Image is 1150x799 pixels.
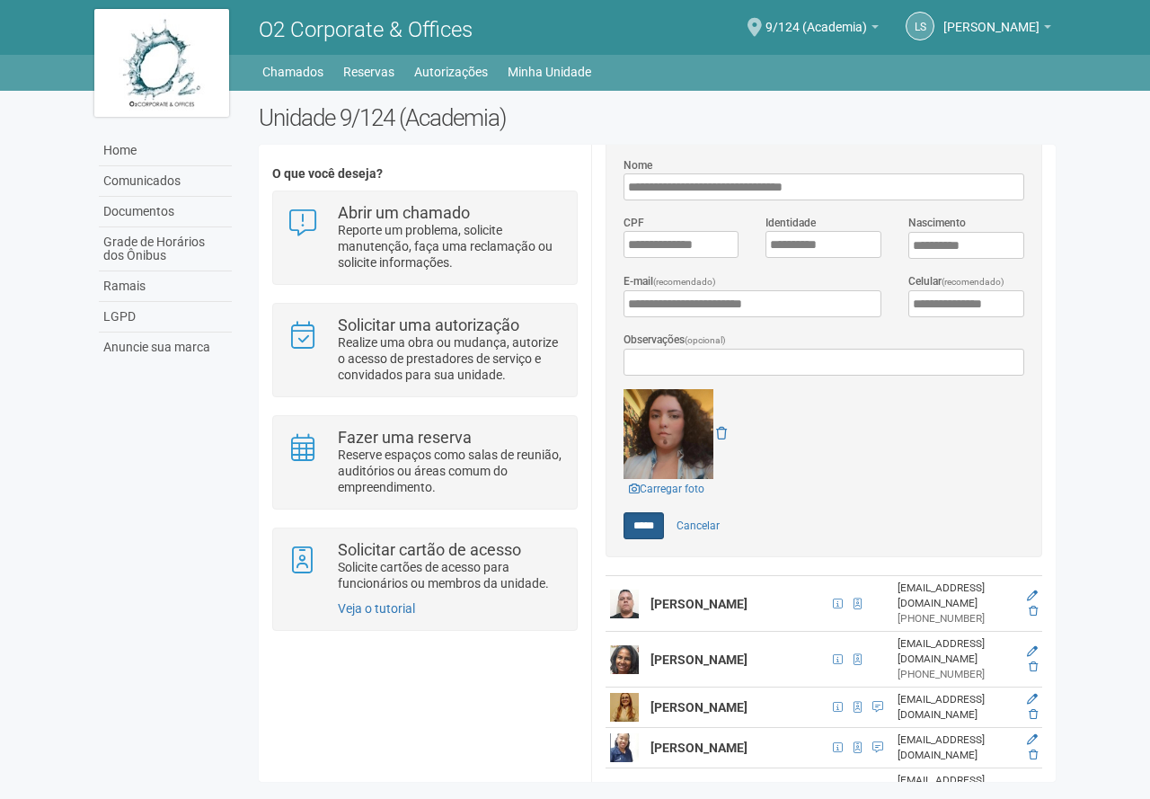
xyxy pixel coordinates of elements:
[898,581,1016,611] div: [EMAIL_ADDRESS][DOMAIN_NAME]
[765,3,867,34] span: 9/124 (Academia)
[287,205,562,271] a: Abrir um chamado Reporte um problema, solicite manutenção, faça uma reclamação ou solicite inform...
[338,315,519,334] strong: Solicitar uma autorização
[624,157,652,173] label: Nome
[259,17,473,42] span: O2 Corporate & Offices
[906,12,934,40] a: LS
[716,426,727,440] a: Remover
[414,59,488,84] a: Autorizações
[898,732,1016,763] div: [EMAIL_ADDRESS][DOMAIN_NAME]
[765,215,816,231] label: Identidade
[650,700,747,715] strong: [PERSON_NAME]
[1029,749,1038,761] a: Excluir membro
[1027,782,1038,795] a: Editar membro
[338,540,521,559] strong: Solicitar cartão de acesso
[624,332,726,349] label: Observações
[287,542,562,591] a: Solicitar cartão de acesso Solicite cartões de acesso para funcionários ou membros da unidade.
[99,136,232,166] a: Home
[338,559,563,591] p: Solicite cartões de acesso para funcionários ou membros da unidade.
[650,653,747,667] strong: [PERSON_NAME]
[99,197,232,227] a: Documentos
[650,741,747,755] strong: [PERSON_NAME]
[99,302,232,333] a: LGPD
[262,59,323,84] a: Chamados
[1027,693,1038,706] a: Editar membro
[338,334,563,383] p: Realize uma obra ou mudança, autorize o acesso de prestadores de serviço e convidados para sua un...
[338,428,472,447] strong: Fazer uma reserva
[610,733,639,762] img: user.png
[338,222,563,271] p: Reporte um problema, solicite manutenção, faça uma reclamação ou solicite informações.
[338,447,563,495] p: Reserve espaços como salas de reunião, auditórios ou áreas comum do empreendimento.
[898,611,1016,626] div: [PHONE_NUMBER]
[908,215,966,231] label: Nascimento
[898,692,1016,723] div: [EMAIL_ADDRESS][DOMAIN_NAME]
[99,271,232,302] a: Ramais
[287,430,562,495] a: Fazer uma reserva Reserve espaços como salas de reunião, auditórios ou áreas comum do empreendime...
[667,512,730,539] a: Cancelar
[898,667,1016,682] div: [PHONE_NUMBER]
[1029,661,1038,673] a: Excluir membro
[1027,733,1038,746] a: Editar membro
[94,9,229,117] img: logo.jpg
[287,317,562,383] a: Solicitar uma autorização Realize uma obra ou mudança, autorize o acesso de prestadores de serviç...
[942,277,1004,287] span: (recomendado)
[943,3,1039,34] span: Leticia Souza do Nascimento
[272,167,577,181] h4: O que você deseja?
[653,277,716,287] span: (recomendado)
[610,645,639,674] img: user.png
[99,333,232,362] a: Anuncie sua marca
[1029,708,1038,721] a: Excluir membro
[1029,605,1038,617] a: Excluir membro
[650,597,747,611] strong: [PERSON_NAME]
[624,273,716,290] label: E-mail
[765,22,879,37] a: 9/124 (Academia)
[943,22,1051,37] a: [PERSON_NAME]
[908,273,1004,290] label: Celular
[610,590,639,618] img: user.png
[624,389,713,479] img: GetFile
[610,693,639,722] img: user.png
[343,59,394,84] a: Reservas
[259,104,1056,131] h2: Unidade 9/124 (Academia)
[508,59,591,84] a: Minha Unidade
[898,636,1016,667] div: [EMAIL_ADDRESS][DOMAIN_NAME]
[1027,590,1038,602] a: Editar membro
[685,335,726,345] span: (opcional)
[338,601,415,616] a: Veja o tutorial
[624,215,644,231] label: CPF
[99,227,232,271] a: Grade de Horários dos Ônibus
[99,166,232,197] a: Comunicados
[624,479,710,499] a: Carregar foto
[338,203,470,222] strong: Abrir um chamado
[1027,645,1038,658] a: Editar membro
